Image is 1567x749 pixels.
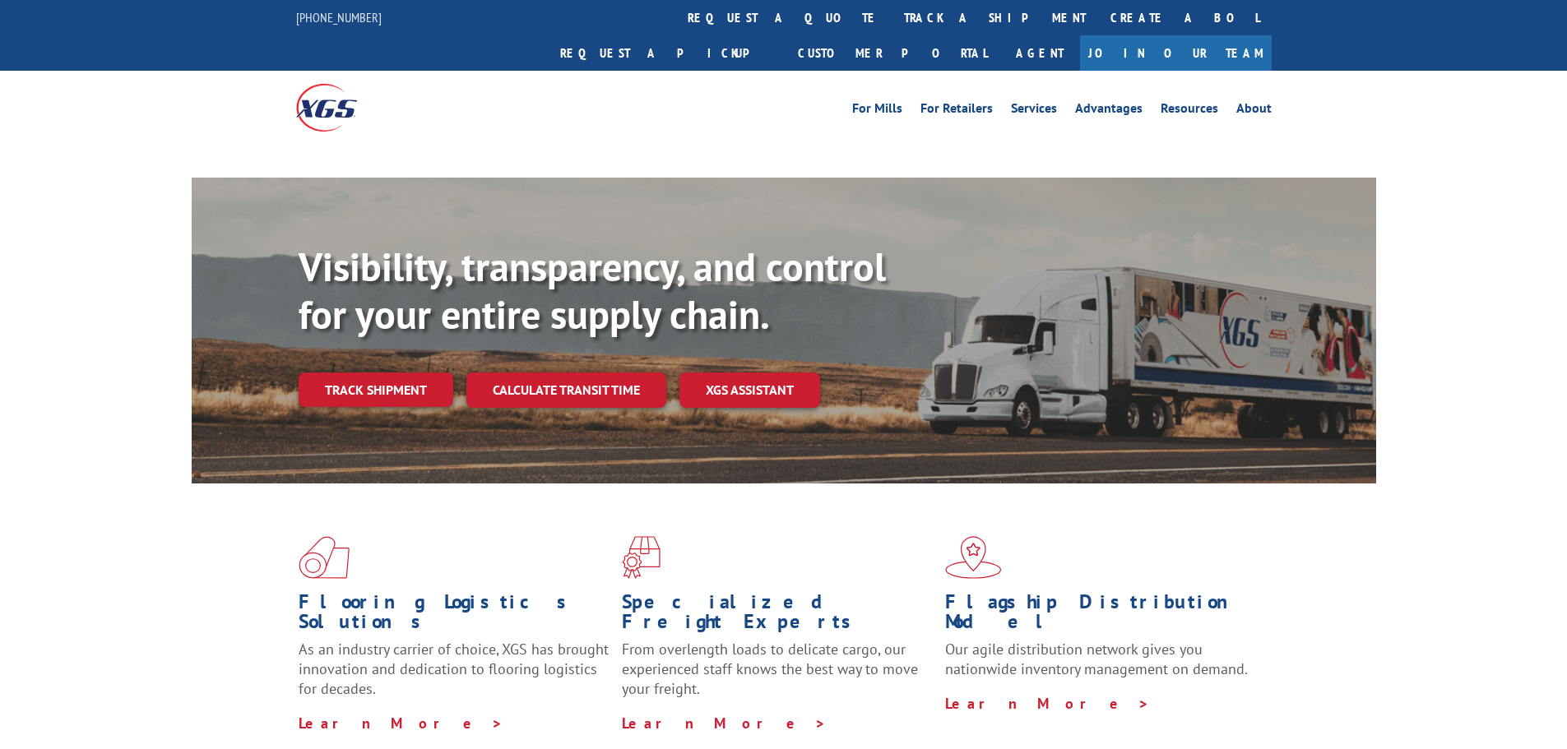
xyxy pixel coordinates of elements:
[945,592,1256,640] h1: Flagship Distribution Model
[622,640,933,713] p: From overlength loads to delicate cargo, our experienced staff knows the best way to move your fr...
[999,35,1080,71] a: Agent
[299,592,610,640] h1: Flooring Logistics Solutions
[1075,102,1143,120] a: Advantages
[1161,102,1218,120] a: Resources
[299,372,453,407] a: Track shipment
[786,35,999,71] a: Customer Portal
[548,35,786,71] a: Request a pickup
[622,714,827,733] a: Learn More >
[622,592,933,640] h1: Specialized Freight Experts
[299,536,350,579] img: xgs-icon-total-supply-chain-intelligence-red
[945,536,1002,579] img: xgs-icon-flagship-distribution-model-red
[466,372,666,408] a: Calculate transit time
[1011,102,1057,120] a: Services
[945,694,1150,713] a: Learn More >
[1236,102,1272,120] a: About
[852,102,902,120] a: For Mills
[299,714,503,733] a: Learn More >
[299,640,609,698] span: As an industry carrier of choice, XGS has brought innovation and dedication to flooring logistics...
[920,102,993,120] a: For Retailers
[299,241,886,340] b: Visibility, transparency, and control for your entire supply chain.
[679,372,820,408] a: XGS ASSISTANT
[1080,35,1272,71] a: Join Our Team
[296,9,382,25] a: [PHONE_NUMBER]
[622,536,661,579] img: xgs-icon-focused-on-flooring-red
[945,640,1248,678] span: Our agile distribution network gives you nationwide inventory management on demand.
